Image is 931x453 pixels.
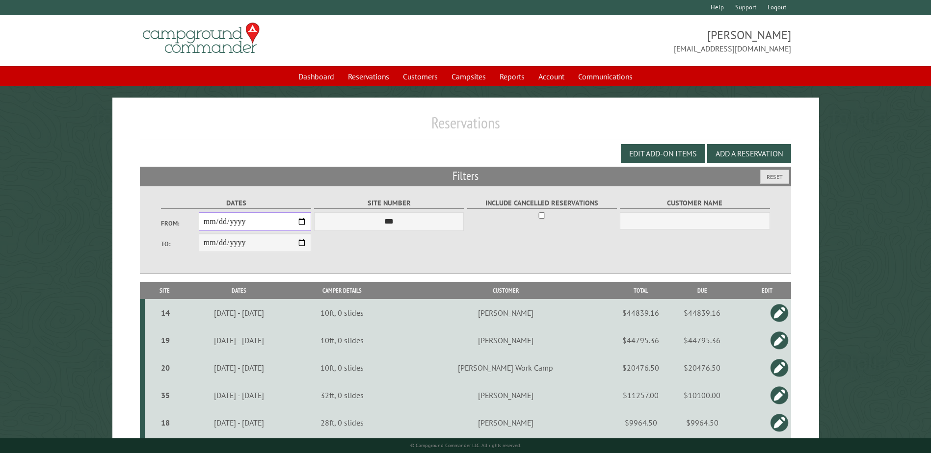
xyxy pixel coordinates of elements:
td: $9964.50 [621,409,661,436]
a: Account [532,67,570,86]
td: $44839.16 [621,299,661,327]
td: [PERSON_NAME] [390,299,621,327]
h1: Reservations [140,113,791,140]
td: [PERSON_NAME] [390,381,621,409]
small: © Campground Commander LLC. All rights reserved. [410,442,521,449]
td: [PERSON_NAME] [390,409,621,436]
div: 35 [149,390,182,400]
div: 19 [149,335,182,345]
td: $20476.50 [661,354,744,381]
td: 32ft, 0 slides [294,381,391,409]
td: $11257.00 [621,381,661,409]
td: $44795.36 [621,327,661,354]
label: Include Cancelled Reservations [467,198,617,209]
td: $44839.16 [661,299,744,327]
td: $9964.50 [661,409,744,436]
td: $20476.50 [621,354,661,381]
td: [PERSON_NAME] [390,327,621,354]
div: 14 [149,308,182,318]
label: Customer Name [620,198,770,209]
a: Campsites [446,67,492,86]
div: [DATE] - [DATE] [186,418,293,428]
td: 10ft, 0 slides [294,327,391,354]
a: Communications [572,67,638,86]
th: Camper Details [294,282,391,299]
div: [DATE] - [DATE] [186,363,293,373]
div: [DATE] - [DATE] [186,335,293,345]
label: From: [161,219,198,228]
div: [DATE] - [DATE] [186,390,293,400]
a: Reservations [342,67,395,86]
td: [PERSON_NAME] Work Camp [390,354,621,381]
td: 10ft, 0 slides [294,299,391,327]
th: Due [661,282,744,299]
span: [PERSON_NAME] [EMAIL_ADDRESS][DOMAIN_NAME] [466,27,791,54]
th: Site [145,282,184,299]
a: Reports [494,67,531,86]
div: 20 [149,363,182,373]
label: Site Number [314,198,464,209]
h2: Filters [140,167,791,185]
a: Dashboard [293,67,340,86]
label: To: [161,239,198,249]
img: Campground Commander [140,19,263,57]
button: Edit Add-on Items [621,144,705,163]
th: Customer [390,282,621,299]
th: Dates [184,282,294,299]
div: [DATE] - [DATE] [186,308,293,318]
div: 18 [149,418,182,428]
th: Edit [744,282,791,299]
button: Reset [760,170,789,184]
a: Customers [397,67,444,86]
td: $10100.00 [661,381,744,409]
button: Add a Reservation [707,144,791,163]
td: $44795.36 [661,327,744,354]
th: Total [621,282,661,299]
td: 10ft, 0 slides [294,354,391,381]
label: Dates [161,198,311,209]
td: 28ft, 0 slides [294,409,391,436]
